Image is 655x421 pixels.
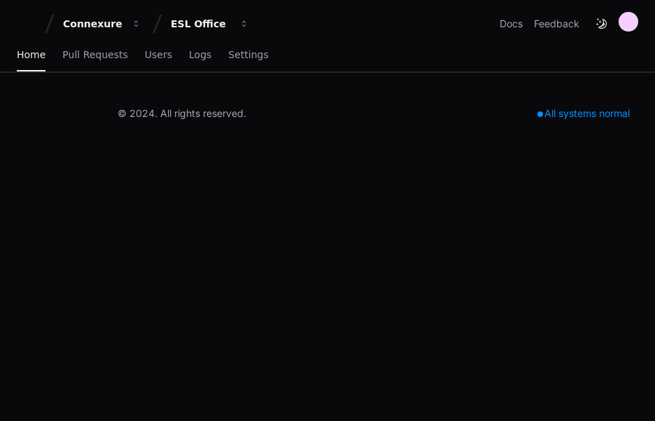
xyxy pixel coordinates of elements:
div: © 2024. All rights reserved. [118,106,246,120]
div: All systems normal [529,104,638,123]
span: Settings [228,50,268,59]
a: Pull Requests [62,39,127,71]
button: Connexure [57,11,147,36]
a: Users [145,39,172,71]
span: Users [145,50,172,59]
span: Home [17,50,45,59]
a: Logs [189,39,211,71]
button: Feedback [534,17,579,31]
button: ESL Office [165,11,255,36]
span: Logs [189,50,211,59]
div: Connexure [63,17,123,31]
a: Home [17,39,45,71]
a: Settings [228,39,268,71]
span: Pull Requests [62,50,127,59]
a: Docs [500,17,523,31]
div: ESL Office [171,17,231,31]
